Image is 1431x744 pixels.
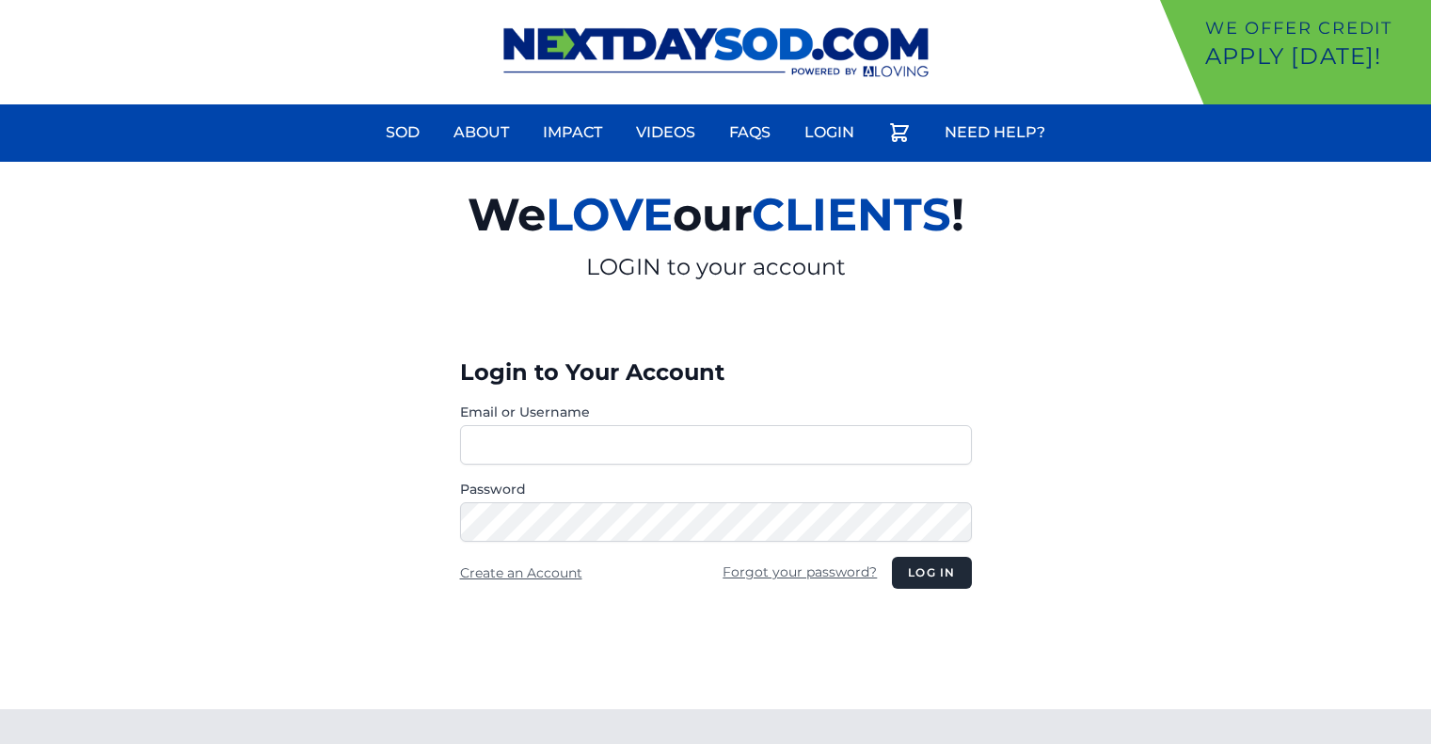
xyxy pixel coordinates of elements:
a: Forgot your password? [723,563,877,580]
a: About [442,110,520,155]
span: CLIENTS [752,187,951,242]
p: Apply [DATE]! [1205,41,1423,71]
a: Impact [532,110,613,155]
a: Create an Account [460,564,582,581]
a: FAQs [718,110,782,155]
h3: Login to Your Account [460,357,972,388]
p: LOGIN to your account [249,252,1183,282]
label: Password [460,480,972,499]
a: Need Help? [933,110,1057,155]
label: Email or Username [460,403,972,421]
h2: We our ! [249,177,1183,252]
button: Log in [892,557,971,589]
a: Sod [374,110,431,155]
span: LOVE [546,187,673,242]
a: Videos [625,110,707,155]
a: Login [793,110,866,155]
p: We offer Credit [1205,15,1423,41]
